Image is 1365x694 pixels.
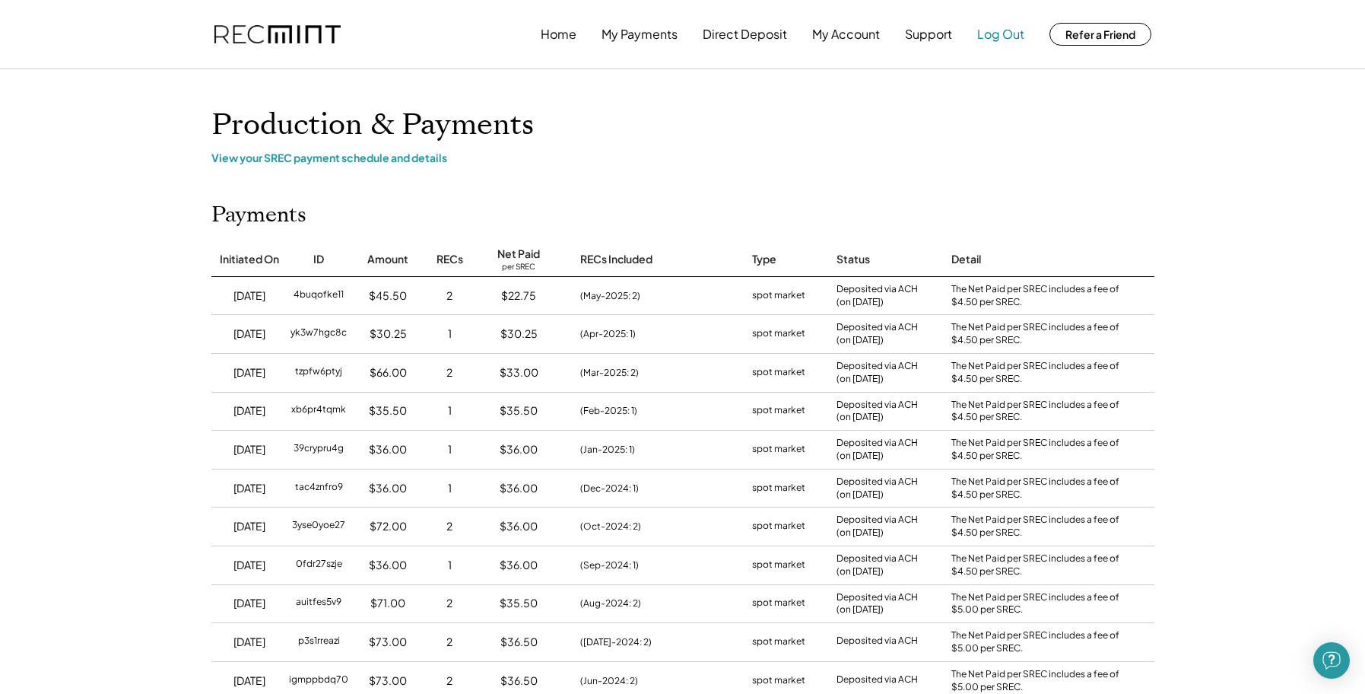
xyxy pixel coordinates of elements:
[448,403,452,419] div: 1
[446,596,452,611] div: 2
[370,519,407,534] div: $72.00
[448,558,452,573] div: 1
[233,481,265,496] div: [DATE]
[602,19,678,49] button: My Payments
[500,558,538,573] div: $36.00
[836,321,918,347] div: Deposited via ACH (on [DATE])
[446,288,452,304] div: 2
[370,326,407,342] div: $30.25
[233,596,265,611] div: [DATE]
[951,629,1126,655] div: The Net Paid per SREC includes a fee of $5.00 per SREC.
[500,442,538,457] div: $36.00
[446,635,452,650] div: 2
[436,252,463,267] div: RECs
[905,19,952,49] button: Support
[752,673,805,689] div: spot market
[836,552,918,578] div: Deposited via ACH (on [DATE])
[448,442,452,457] div: 1
[211,151,1154,164] div: View your SREC payment schedule and details
[951,476,1126,501] div: The Net Paid per SREC includes a fee of $4.50 per SREC.
[233,673,265,689] div: [DATE]
[951,399,1126,425] div: The Net Paid per SREC includes a fee of $4.50 per SREC.
[580,559,639,572] div: (Sep-2024: 1)
[836,476,918,501] div: Deposited via ACH (on [DATE])
[233,288,265,304] div: [DATE]
[369,442,407,457] div: $36.00
[580,289,640,303] div: (May-2025: 2)
[446,673,452,689] div: 2
[951,360,1126,386] div: The Net Paid per SREC includes a fee of $4.50 per SREC.
[294,442,344,457] div: 39crypru4g
[1313,642,1350,679] div: Open Intercom Messenger
[369,635,407,650] div: $73.00
[295,365,342,380] div: tzpfw6ptyj
[295,481,343,496] div: tac4znfro9
[836,437,918,463] div: Deposited via ACH (on [DATE])
[812,19,880,49] button: My Account
[1049,23,1151,46] button: Refer a Friend
[369,403,407,419] div: $35.50
[501,288,536,304] div: $22.75
[233,403,265,419] div: [DATE]
[836,591,918,617] div: Deposited via ACH (on [DATE])
[233,442,265,457] div: [DATE]
[233,326,265,342] div: [DATE]
[370,596,405,611] div: $71.00
[500,673,538,689] div: $36.50
[294,288,344,304] div: 4buqofke11
[497,247,540,262] div: Net Paid
[580,366,639,380] div: (Mar-2025: 2)
[233,635,265,650] div: [DATE]
[292,519,345,534] div: 3yse0yoe27
[836,635,918,650] div: Deposited via ACH
[369,673,407,689] div: $73.00
[836,252,870,267] div: Status
[211,107,1154,143] h1: Production & Payments
[752,403,805,419] div: spot market
[951,321,1126,347] div: The Net Paid per SREC includes a fee of $4.50 per SREC.
[500,481,538,496] div: $36.00
[836,399,918,425] div: Deposited via ACH (on [DATE])
[367,252,408,267] div: Amount
[836,283,918,309] div: Deposited via ACH (on [DATE])
[951,514,1126,540] div: The Net Paid per SREC includes a fee of $4.50 per SREC.
[502,262,535,273] div: per SREC
[951,668,1126,694] div: The Net Paid per SREC includes a fee of $5.00 per SREC.
[752,519,805,534] div: spot market
[951,283,1126,309] div: The Net Paid per SREC includes a fee of $4.50 per SREC.
[580,635,652,649] div: ([DATE]-2024: 2)
[500,403,538,419] div: $35.50
[500,326,538,342] div: $30.25
[541,19,576,49] button: Home
[369,288,407,304] div: $45.50
[289,673,348,689] div: igmppbdq70
[500,596,538,611] div: $35.50
[500,365,538,380] div: $33.00
[233,365,265,380] div: [DATE]
[752,252,776,267] div: Type
[580,482,639,495] div: (Dec-2024: 1)
[448,326,452,342] div: 1
[580,252,652,267] div: RECs Included
[446,365,452,380] div: 2
[500,519,538,534] div: $36.00
[580,327,636,341] div: (Apr-2025: 1)
[233,558,265,573] div: [DATE]
[836,514,918,540] div: Deposited via ACH (on [DATE])
[951,591,1126,617] div: The Net Paid per SREC includes a fee of $5.00 per SREC.
[752,635,805,650] div: spot market
[214,25,341,44] img: recmint-logotype%403x.png
[580,674,638,688] div: (Jun-2024: 2)
[752,481,805,496] div: spot market
[220,252,279,267] div: Initiated On
[290,326,347,342] div: yk3w7hgc8c
[448,481,452,496] div: 1
[211,202,306,228] h2: Payments
[291,403,346,419] div: xb6pr4tqmk
[752,596,805,611] div: spot market
[446,519,452,534] div: 2
[752,326,805,342] div: spot market
[296,596,341,611] div: auitfes5v9
[500,635,538,650] div: $36.50
[703,19,787,49] button: Direct Deposit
